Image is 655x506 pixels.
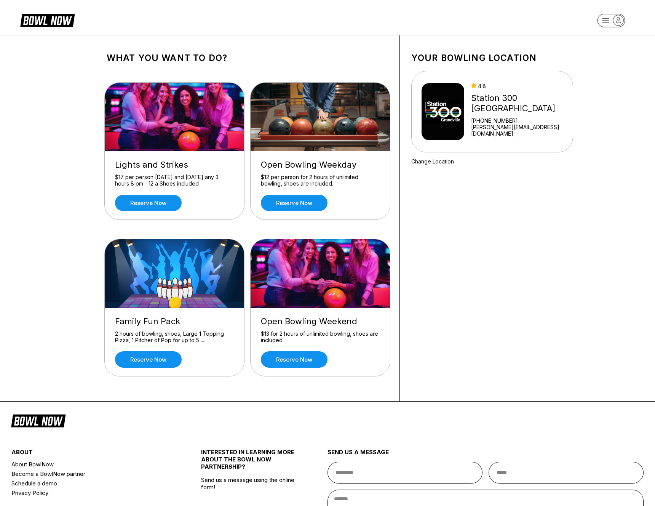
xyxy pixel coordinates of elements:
a: About BowlNow [11,460,169,469]
h1: Your bowling location [411,53,573,63]
div: about [11,448,169,460]
a: Reserve now [115,351,182,368]
a: Change Location [411,158,454,165]
img: Station 300 Grandville [422,83,464,140]
div: send us a message [327,448,644,462]
a: [PERSON_NAME][EMAIL_ADDRESS][DOMAIN_NAME] [471,124,570,137]
img: Family Fun Pack [105,239,245,308]
a: Reserve now [261,351,327,368]
div: INTERESTED IN LEARNING MORE ABOUT THE BOWL NOW PARTNERSHIP? [201,448,296,476]
div: 2 hours of bowling, shoes, Large 1 Topping Pizza, 1 Pitcher of Pop for up to 5 ... [115,330,234,344]
div: Open Bowling Weekday [261,160,380,170]
a: Become a BowlNow partner [11,469,169,479]
div: [PHONE_NUMBER] [471,117,570,124]
div: 4.8 [471,83,570,89]
div: Station 300 [GEOGRAPHIC_DATA] [471,93,570,114]
div: Lights and Strikes [115,160,234,170]
img: Open Bowling Weekday [251,83,391,151]
a: Schedule a demo [11,479,169,488]
div: Family Fun Pack [115,316,234,327]
div: $13 for 2 hours of unlimited bowling, shoes are included [261,330,380,344]
a: Reserve now [115,195,182,211]
h1: What you want to do? [107,53,388,63]
img: Open Bowling Weekend [251,239,391,308]
a: Privacy Policy [11,488,169,498]
img: Lights and Strikes [105,83,245,151]
a: Reserve now [261,195,327,211]
div: $12 per person for 2 hours of unlimited bowling, shoes are included. [261,174,380,187]
div: $17 per person [DATE] and [DATE] any 3 hours 8 pm - 12 a Shoes included [115,174,234,187]
div: Open Bowling Weekend [261,316,380,327]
